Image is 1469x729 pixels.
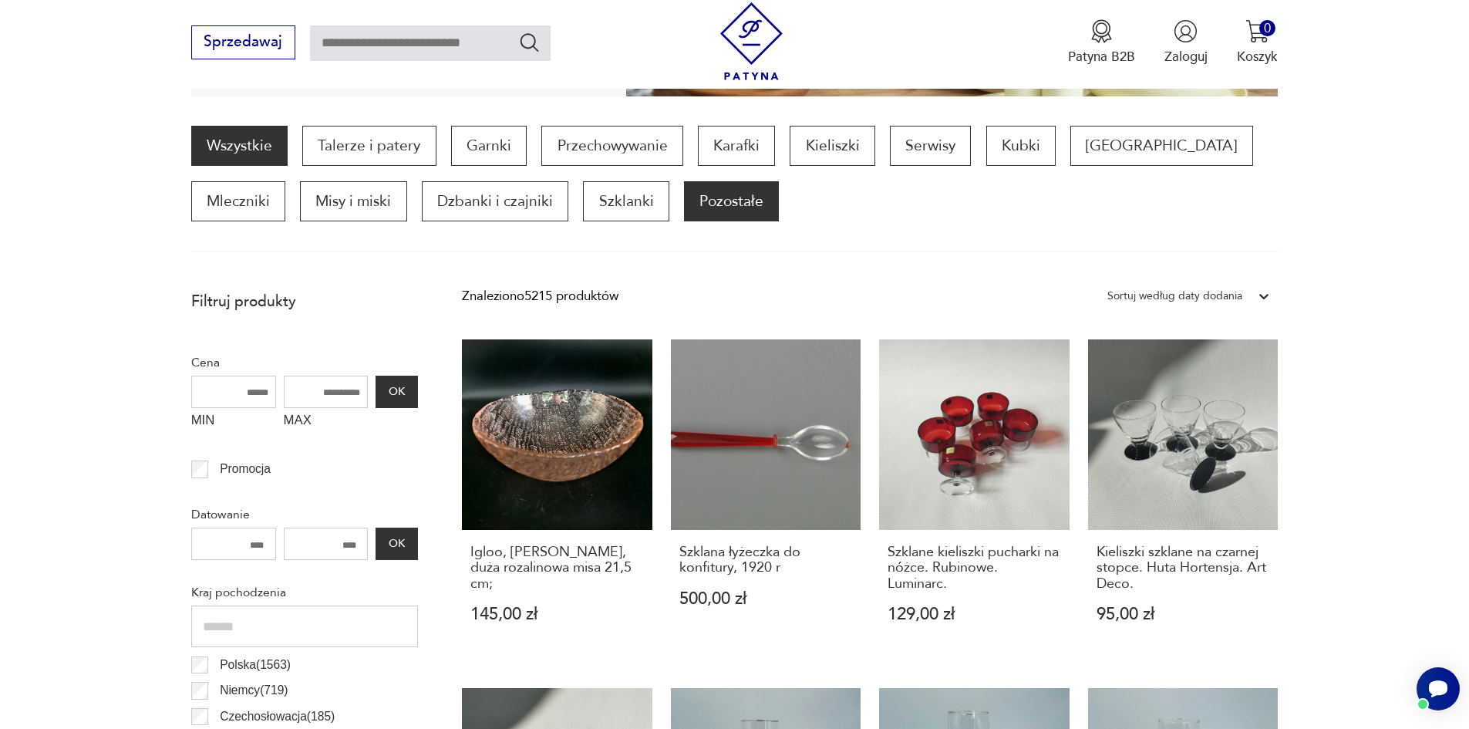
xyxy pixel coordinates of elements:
a: Szklana łyżeczka do konfitury, 1920 rSzklana łyżeczka do konfitury, 1920 r500,00 zł [671,339,861,659]
a: [GEOGRAPHIC_DATA] [1070,126,1252,166]
p: Zaloguj [1164,48,1208,66]
p: 500,00 zł [679,591,853,607]
div: Sortuj według daty dodania [1107,286,1242,306]
p: Promocja [220,459,271,479]
a: Wszystkie [191,126,288,166]
img: Patyna - sklep z meblami i dekoracjami vintage [713,2,790,80]
a: Przechowywanie [541,126,682,166]
a: Dzbanki i czajniki [422,181,568,221]
a: Garnki [451,126,527,166]
a: Kieliszki szklane na czarnej stopce. Huta Hortensja. Art Deco.Kieliszki szklane na czarnej stopce... [1088,339,1279,659]
h3: Szklane kieliszki pucharki na nóżce. Rubinowe. Luminarc. [888,545,1061,592]
p: Cena [191,353,418,373]
p: Niemcy ( 719 ) [220,680,288,700]
label: MIN [191,408,276,437]
img: Ikona koszyka [1245,19,1269,43]
h3: Szklana łyżeczka do konfitury, 1920 r [679,545,853,576]
button: OK [376,528,417,560]
a: Pozostałe [684,181,779,221]
p: Patyna B2B [1068,48,1135,66]
button: 0Koszyk [1237,19,1278,66]
p: Koszyk [1237,48,1278,66]
h3: Kieliszki szklane na czarnej stopce. Huta Hortensja. Art Deco. [1097,545,1270,592]
a: Karafki [698,126,775,166]
button: Sprzedawaj [191,25,295,59]
button: Patyna B2B [1068,19,1135,66]
button: Szukaj [518,31,541,53]
p: Czechosłowacja ( 185 ) [220,707,335,727]
label: MAX [284,408,369,437]
a: Kubki [986,126,1056,166]
a: Mleczniki [191,181,285,221]
p: 129,00 zł [888,606,1061,623]
p: Kraj pochodzenia [191,582,418,602]
h3: Igloo, [PERSON_NAME], duża rozalinowa misa 21,5 cm; [470,545,644,592]
a: Kieliszki [790,126,874,166]
img: Ikonka użytkownika [1174,19,1198,43]
a: Szklane kieliszki pucharki na nóżce. Rubinowe. Luminarc.Szklane kieliszki pucharki na nóżce. Rubi... [879,339,1070,659]
a: Szklanki [583,181,669,221]
a: Serwisy [890,126,971,166]
p: 95,00 zł [1097,606,1270,623]
p: Polska ( 1563 ) [220,655,291,675]
a: Igloo, E. Trzewik - Drost, duża rozalinowa misa 21,5 cm;Igloo, [PERSON_NAME], duża rozalinowa mis... [462,339,652,659]
a: Ikona medaluPatyna B2B [1068,19,1135,66]
a: Misy i miski [300,181,406,221]
img: Ikona medalu [1090,19,1114,43]
div: Znaleziono 5215 produktów [462,286,618,306]
a: Talerze i patery [302,126,436,166]
a: Sprzedawaj [191,37,295,49]
button: Zaloguj [1164,19,1208,66]
iframe: Smartsupp widget button [1417,667,1460,710]
p: Datowanie [191,505,418,525]
div: 0 [1259,20,1275,36]
p: Filtruj produkty [191,292,418,312]
button: OK [376,376,417,408]
p: 145,00 zł [470,606,644,623]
